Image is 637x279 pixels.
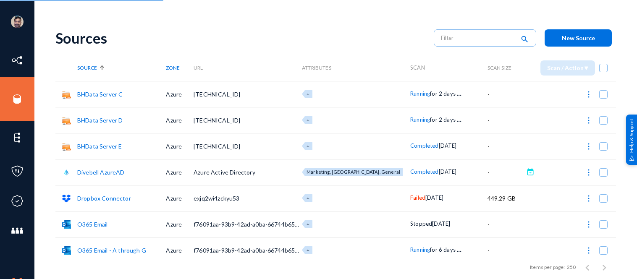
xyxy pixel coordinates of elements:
[456,113,458,123] span: .
[410,168,438,175] span: Completed
[488,81,524,107] td: -
[77,91,123,98] a: BHData Server C
[488,211,524,237] td: -
[629,155,634,161] img: help_support.svg
[488,65,511,71] span: Scan Size
[585,246,593,255] img: icon-more.svg
[307,221,309,227] span: +
[307,247,309,253] span: +
[585,116,593,125] img: icon-more.svg
[11,54,24,67] img: icon-inventory.svg
[458,113,460,123] span: .
[410,194,425,201] span: Failed
[166,237,194,263] td: Azure
[62,246,71,255] img: o365mail.svg
[410,64,425,71] span: Scan
[430,246,456,253] span: for 6 days
[460,87,461,97] span: .
[77,221,108,228] a: O365 Email
[410,220,432,227] span: Stopped
[166,185,194,211] td: Azure
[410,246,430,253] span: Running
[166,65,180,71] span: Zone
[194,247,308,254] span: f76091aa-93b9-42ad-a0ba-66744b65c468
[77,195,131,202] a: Dropbox Connector
[410,116,430,123] span: Running
[567,263,576,271] div: 250
[11,93,24,105] img: icon-sources.svg
[11,131,24,144] img: icon-elements.svg
[11,224,24,237] img: icon-members.svg
[307,91,309,96] span: +
[11,165,24,177] img: icon-policies.svg
[166,107,194,133] td: Azure
[77,169,125,176] a: Divebell AzureAD
[430,116,456,123] span: for 2 days
[460,243,461,253] span: .
[432,220,450,227] span: [DATE]
[166,65,194,71] div: Zone
[194,221,308,228] span: f76091aa-93b9-42ad-a0ba-66744b65c468
[166,159,194,185] td: Azure
[439,168,457,175] span: [DATE]
[579,259,596,276] button: Previous page
[585,194,593,203] img: icon-more.svg
[77,247,146,254] a: O365 Email - A through G
[307,169,400,175] span: Marketing, [GEOGRAPHIC_DATA], General
[302,65,331,71] span: Attributes
[460,113,461,123] span: .
[11,195,24,207] img: icon-compliance.svg
[62,90,71,99] img: smb.png
[441,31,515,44] input: Filter
[194,143,240,150] span: [TECHNICAL_ID]
[596,259,613,276] button: Next page
[488,107,524,133] td: -
[194,169,255,176] span: Azure Active Directory
[545,29,612,47] button: New Source
[11,16,24,28] img: ACg8ocK1ZkZ6gbMmCU1AeqPIsBvrTWeY1xNXvgxNjkUXxjcqAiPEIvU=s96-c
[430,90,456,97] span: for 2 days
[307,195,309,201] span: +
[519,34,530,45] mat-icon: search
[425,194,443,201] span: [DATE]
[77,65,166,71] div: Source
[62,194,71,203] img: dropbox.svg
[410,90,430,97] span: Running
[55,29,425,47] div: Sources
[456,87,458,97] span: .
[530,263,565,271] div: Items per page:
[585,168,593,177] img: icon-more.svg
[62,168,71,177] img: azuread.png
[458,87,460,97] span: .
[488,159,524,185] td: -
[488,133,524,159] td: -
[166,81,194,107] td: Azure
[77,65,97,71] span: Source
[307,117,309,123] span: +
[194,117,240,124] span: [TECHNICAL_ID]
[488,237,524,263] td: -
[458,243,460,253] span: .
[410,142,438,149] span: Completed
[62,116,71,125] img: smb.png
[166,133,194,159] td: Azure
[194,91,240,98] span: [TECHNICAL_ID]
[307,143,309,149] span: +
[626,114,637,164] div: Help & Support
[585,142,593,151] img: icon-more.svg
[439,142,457,149] span: [DATE]
[166,211,194,237] td: Azure
[585,220,593,229] img: icon-more.svg
[62,220,71,229] img: o365mail.svg
[488,185,524,211] td: 449.29 GB
[77,117,123,124] a: BHData Server D
[62,142,71,151] img: smb.png
[194,65,203,71] span: URL
[456,243,458,253] span: .
[194,195,239,202] span: exjq2wi4zckyu53
[77,143,122,150] a: BHData Server E
[562,34,595,42] span: New Source
[585,90,593,99] img: icon-more.svg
